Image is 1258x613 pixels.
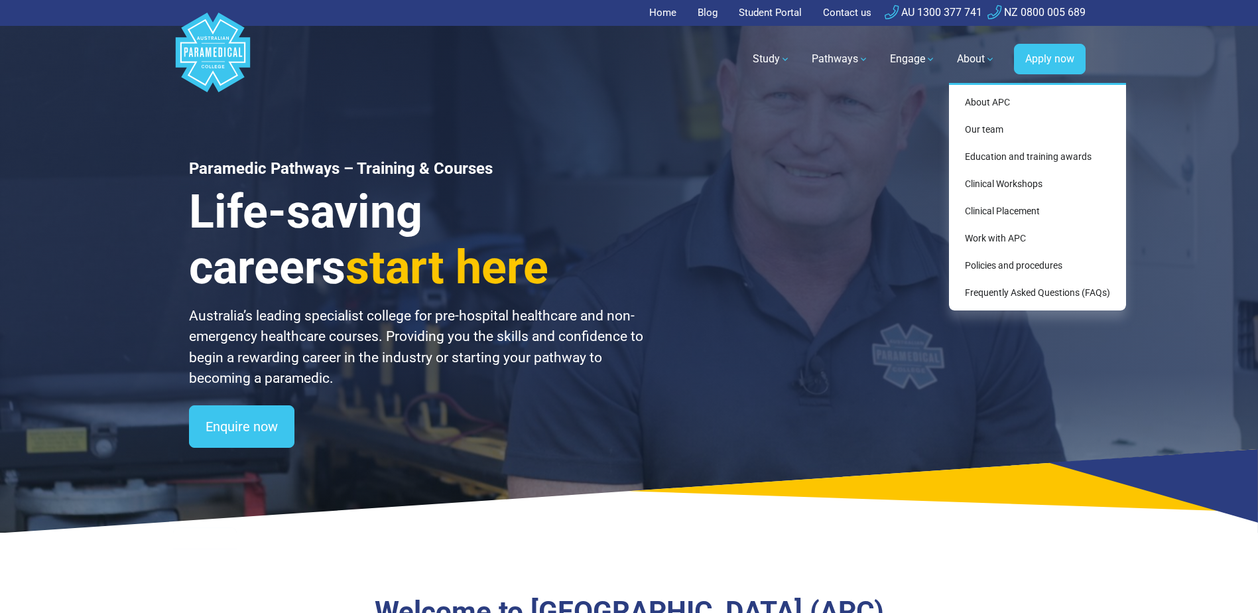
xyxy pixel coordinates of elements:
div: About [949,83,1126,310]
a: Education and training awards [954,145,1121,169]
a: About [949,40,1003,78]
a: Clinical Workshops [954,172,1121,196]
a: AU 1300 377 741 [885,6,982,19]
a: Engage [882,40,944,78]
a: Work with APC [954,226,1121,251]
a: Study [745,40,798,78]
a: Apply now [1014,44,1086,74]
a: About APC [954,90,1121,115]
a: Pathways [804,40,877,78]
span: start here [346,240,548,295]
a: Enquire now [189,405,294,448]
h1: Paramedic Pathways – Training & Courses [189,159,645,178]
a: NZ 0800 005 689 [987,6,1086,19]
a: Frequently Asked Questions (FAQs) [954,281,1121,305]
a: Clinical Placement [954,199,1121,224]
a: Australian Paramedical College [173,26,253,93]
a: Policies and procedures [954,253,1121,278]
h3: Life-saving careers [189,184,645,295]
a: Our team [954,117,1121,142]
p: Australia’s leading specialist college for pre-hospital healthcare and non-emergency healthcare c... [189,306,645,389]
